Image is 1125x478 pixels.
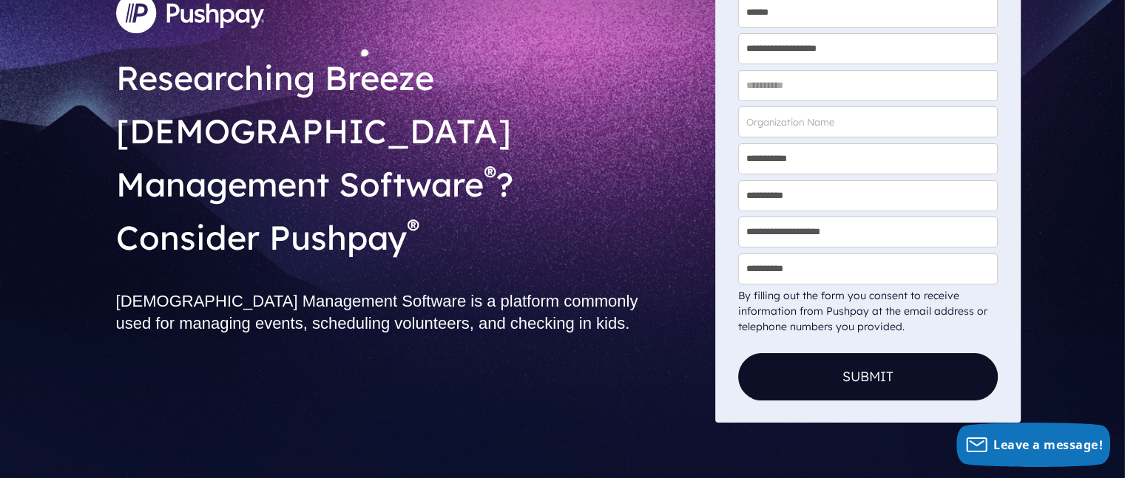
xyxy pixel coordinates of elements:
div: By filling out the form you consent to receive information from Pushpay at the email address or t... [738,288,998,335]
button: Leave a message! [956,423,1110,467]
h2: [DEMOGRAPHIC_DATA] Management Software is a platform commonly used for managing events, schedulin... [116,279,704,346]
h1: Researching Breeze [DEMOGRAPHIC_DATA] Management Software ? Consider Pushpay [116,39,704,267]
input: Organization Name [738,106,998,137]
button: Submit [738,353,998,400]
sup: ® [407,212,419,243]
sup: ® [484,159,496,190]
span: Leave a message! [993,437,1103,453]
